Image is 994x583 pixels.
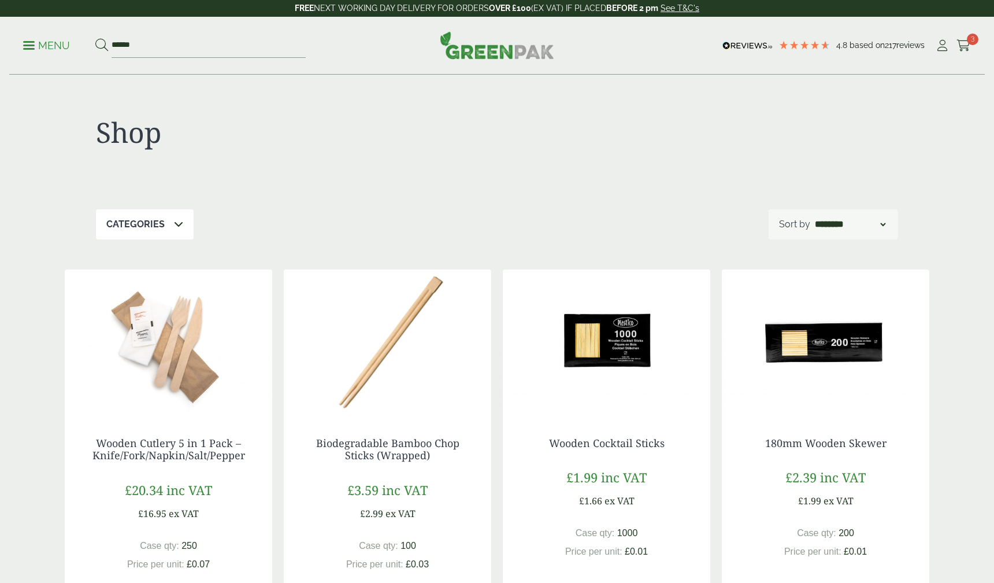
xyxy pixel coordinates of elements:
span: Case qty: [359,541,398,551]
i: My Account [935,40,950,51]
a: See T&C's [661,3,699,13]
span: £2.99 [360,507,383,520]
span: £1.66 [579,495,602,507]
span: ex VAT [824,495,854,507]
span: 3 [967,34,978,45]
span: inc VAT [601,468,647,486]
h1: Shop [96,116,497,149]
span: £0.01 [844,547,867,556]
a: Wooden Cutlery 5 in 1 Pack – Knife/Fork/Napkin/Salt/Pepper [92,436,245,463]
span: £1.99 [566,468,598,486]
p: Categories [106,217,165,231]
span: ex VAT [385,507,416,520]
img: 180mm Wooden Skewer-0 [722,270,929,414]
span: inc VAT [382,481,428,499]
span: 4.8 [836,40,850,50]
p: Sort by [779,217,810,231]
select: Shop order [813,217,888,231]
span: 1000 [617,528,638,538]
span: £3.59 [347,481,379,499]
span: £0.03 [406,559,429,569]
a: Wooden Cocktail Sticks [549,436,665,450]
a: Biodegradable Bamboo Chop Sticks (Wrapped) [316,436,459,463]
span: Price per unit: [346,559,403,569]
span: £1.99 [798,495,821,507]
span: 100 [400,541,416,551]
strong: FREE [295,3,314,13]
img: Wooden Cocktail Sticks-0 [503,270,710,414]
img: 5 in 1 wooden cutlery [65,270,272,414]
span: £2.39 [785,468,817,486]
a: 3 [956,37,971,54]
span: Case qty: [576,528,615,538]
img: REVIEWS.io [722,42,773,50]
span: £20.34 [125,481,163,499]
span: £16.95 [138,507,166,520]
span: Case qty: [797,528,836,538]
span: ex VAT [169,507,199,520]
i: Cart [956,40,971,51]
span: 200 [839,528,854,538]
a: Menu [23,39,70,50]
p: Menu [23,39,70,53]
span: 250 [181,541,197,551]
span: Case qty: [140,541,179,551]
span: Price per unit: [784,547,841,556]
span: Price per unit: [127,559,184,569]
span: inc VAT [166,481,212,499]
span: Based on [850,40,885,50]
span: £0.01 [625,547,648,556]
strong: OVER £100 [489,3,531,13]
img: 10330.23P-High [284,270,491,414]
span: 217 [885,40,896,50]
strong: BEFORE 2 pm [606,3,658,13]
span: inc VAT [820,468,866,486]
a: 180mm Wooden Skewer [765,436,887,450]
span: Price per unit: [565,547,622,556]
div: 4.77 Stars [778,40,830,50]
span: reviews [896,40,925,50]
span: £0.07 [187,559,210,569]
img: GreenPak Supplies [440,31,554,59]
span: ex VAT [604,495,635,507]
